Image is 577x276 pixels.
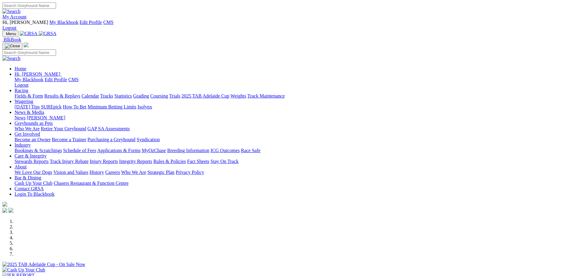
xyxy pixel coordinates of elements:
[15,159,575,164] div: Care & Integrity
[2,20,48,25] span: Hi, [PERSON_NAME]
[142,148,166,153] a: MyOzChase
[121,170,146,175] a: Who We Are
[15,126,40,131] a: Who We Are
[211,159,238,164] a: Stay On Track
[15,181,52,186] a: Cash Up Your Club
[230,93,246,98] a: Weights
[15,93,575,99] div: Racing
[24,42,28,47] img: logo-grsa-white.png
[45,77,67,82] a: Edit Profile
[88,137,135,142] a: Purchasing a Greyhound
[137,137,160,142] a: Syndication
[20,31,38,36] img: GRSA
[15,191,55,197] a: Login To Blackbook
[15,104,40,109] a: [DATE] Tips
[15,181,575,186] div: Bar & Dining
[90,159,118,164] a: Injury Reports
[15,110,44,115] a: News & Media
[15,71,61,77] a: Hi, [PERSON_NAME]
[2,31,18,37] button: Toggle navigation
[15,159,48,164] a: Stewards Reports
[15,126,575,131] div: Greyhounds as Pets
[15,82,28,88] a: Logout
[15,148,62,153] a: Bookings & Scratchings
[54,181,128,186] a: Chasers Restaurant & Function Centre
[63,148,96,153] a: Schedule of Fees
[88,126,130,131] a: GAP SA Assessments
[2,20,575,31] div: My Account
[2,202,7,207] img: logo-grsa-white.png
[41,104,61,109] a: SUREpick
[2,267,45,273] img: Cash Up Your Club
[153,159,186,164] a: Rules & Policies
[15,115,575,121] div: News & Media
[2,9,21,14] img: Search
[68,77,79,82] a: CMS
[138,104,152,109] a: Isolynx
[119,159,152,164] a: Integrity Reports
[2,43,22,49] button: Toggle navigation
[50,159,88,164] a: Track Injury Rebate
[167,148,209,153] a: Breeding Information
[5,44,20,48] img: Close
[15,142,31,148] a: Industry
[97,148,141,153] a: Applications & Forms
[15,93,43,98] a: Fields & Form
[15,170,575,175] div: About
[15,88,28,93] a: Racing
[15,99,33,104] a: Wagering
[181,93,229,98] a: 2025 TAB Adelaide Cup
[15,170,52,175] a: We Love Our Dogs
[105,170,120,175] a: Careers
[247,93,285,98] a: Track Maintenance
[52,137,86,142] a: Become a Trainer
[2,25,16,30] a: Logout
[15,77,575,88] div: Hi, [PERSON_NAME]
[27,115,65,120] a: [PERSON_NAME]
[15,148,575,153] div: Industry
[2,208,7,213] img: facebook.svg
[2,262,85,267] img: 2025 TAB Adelaide Cup - On Sale Now
[15,153,47,158] a: Care & Integrity
[241,148,260,153] a: Race Safe
[80,20,102,25] a: Edit Profile
[15,175,41,180] a: Bar & Dining
[6,32,16,36] span: Menu
[15,131,40,137] a: Get Involved
[88,104,136,109] a: Minimum Betting Limits
[100,93,113,98] a: Tracks
[89,170,104,175] a: History
[8,208,13,213] img: twitter.svg
[15,121,53,126] a: Greyhounds as Pets
[133,93,149,98] a: Grading
[2,2,56,9] input: Search
[53,170,88,175] a: Vision and Values
[15,137,51,142] a: Become an Owner
[169,93,180,98] a: Trials
[49,20,78,25] a: My Blackbook
[15,115,25,120] a: News
[2,49,56,56] input: Search
[176,170,204,175] a: Privacy Policy
[148,170,174,175] a: Strategic Plan
[150,93,168,98] a: Coursing
[41,126,86,131] a: Retire Your Greyhound
[4,37,21,42] span: BlkBook
[44,93,80,98] a: Results & Replays
[15,77,44,82] a: My Blackbook
[15,71,60,77] span: Hi, [PERSON_NAME]
[2,14,27,19] a: My Account
[15,137,575,142] div: Get Involved
[15,104,575,110] div: Wagering
[211,148,240,153] a: ICG Outcomes
[114,93,132,98] a: Statistics
[15,164,27,169] a: About
[187,159,209,164] a: Fact Sheets
[15,66,26,71] a: Home
[2,56,21,61] img: Search
[15,186,44,191] a: Contact GRSA
[63,104,87,109] a: How To Bet
[2,37,21,42] a: BlkBook
[103,20,114,25] a: CMS
[39,31,57,36] img: GRSA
